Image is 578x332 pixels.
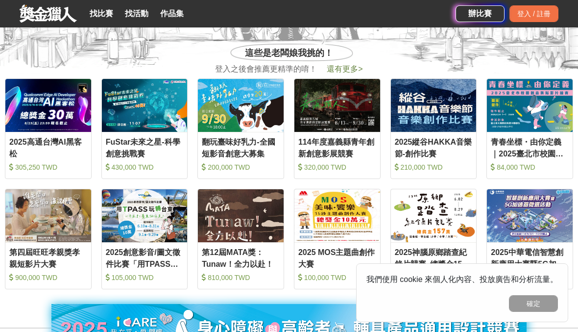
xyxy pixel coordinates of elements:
[298,247,376,269] div: 2025 MOS主題曲創作大賽
[298,162,376,172] div: 320,000 TWD
[197,189,284,289] a: Cover Image第12屆MATA獎：Tunaw！全力以赴！ 810,000 TWD
[202,162,280,172] div: 200,000 TWD
[9,136,87,158] div: 2025高通台灣AI黑客松
[106,162,184,172] div: 430,000 TWD
[198,189,284,242] img: Cover Image
[106,136,184,158] div: FuStar未來之星-科學創意挑戰賽
[245,47,333,60] span: 這些是老闆娘我挑的！
[391,79,477,132] img: Cover Image
[366,275,558,283] span: 我們使用 cookie 來個人化內容、投放廣告和分析流量。
[294,189,380,242] img: Cover Image
[395,162,473,172] div: 210,000 TWD
[202,247,280,269] div: 第12屆MATA獎：Tunaw！全力以赴！
[395,247,473,269] div: 2025神腦原鄉踏查紀錄片競賽‧總獎金157萬、新增大專學生組 首獎10萬元
[121,7,152,21] a: 找活動
[215,63,317,75] span: 登入之後會推薦更精準的唷！
[101,189,188,289] a: Cover Image2025創意影音/圖文徵件比賽「用TPASS玩轉台東」 105,000 TWD
[487,189,573,242] img: Cover Image
[9,247,87,269] div: 第四屆旺旺孝親獎孝親短影片大賽
[298,273,376,282] div: 100,000 TWD
[198,79,284,132] img: Cover Image
[294,78,381,179] a: Cover Image114年度嘉義縣青年創新創意影展競賽 320,000 TWD
[9,273,87,282] div: 900,000 TWD
[106,273,184,282] div: 105,000 TWD
[509,5,558,22] div: 登入 / 註冊
[197,78,284,179] a: Cover Image翻玩臺味好乳力-全國短影音創意大募集 200,000 TWD
[486,78,573,179] a: Cover Image青春坐標・由你定義｜2025臺北市校園創意舞蹈影片競賽 84,000 TWD
[298,136,376,158] div: 114年度嘉義縣青年創新創意影展競賽
[486,189,573,289] a: Cover Image2025中華電信智慧創新應用大賽暨5G加速器徵選活動 1,600,000 TWD
[395,136,473,158] div: 2025縱谷HAKKA音樂節-創作比賽
[102,189,188,242] img: Cover Image
[101,78,188,179] a: Cover ImageFuStar未來之星-科學創意挑戰賽 430,000 TWD
[294,189,381,289] a: Cover Image2025 MOS主題曲創作大賽 100,000 TWD
[5,79,91,132] img: Cover Image
[509,295,558,312] button: 確定
[202,273,280,282] div: 810,000 TWD
[487,79,573,132] img: Cover Image
[327,65,362,73] a: 還有更多>
[5,189,92,289] a: Cover Image第四屆旺旺孝親獎孝親短影片大賽 900,000 TWD
[202,136,280,158] div: 翻玩臺味好乳力-全國短影音創意大募集
[156,7,188,21] a: 作品集
[102,79,188,132] img: Cover Image
[5,78,92,179] a: Cover Image2025高通台灣AI黑客松 305,250 TWD
[491,136,569,158] div: 青春坐標・由你定義｜2025臺北市校園創意舞蹈影片競賽
[491,247,569,269] div: 2025中華電信智慧創新應用大賽暨5G加速器徵選活動
[491,162,569,172] div: 84,000 TWD
[391,189,477,242] img: Cover Image
[9,162,87,172] div: 305,250 TWD
[5,189,91,242] img: Cover Image
[456,5,505,22] a: 辦比賽
[106,247,184,269] div: 2025創意影音/圖文徵件比賽「用TPASS玩轉台東」
[390,189,477,289] a: Cover Image2025神腦原鄉踏查紀錄片競賽‧總獎金157萬、新增大專學生組 首獎10萬元 1,570,000 TWD
[86,7,117,21] a: 找比賽
[294,79,380,132] img: Cover Image
[327,65,362,73] span: 還有更多 >
[390,78,477,179] a: Cover Image2025縱谷HAKKA音樂節-創作比賽 210,000 TWD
